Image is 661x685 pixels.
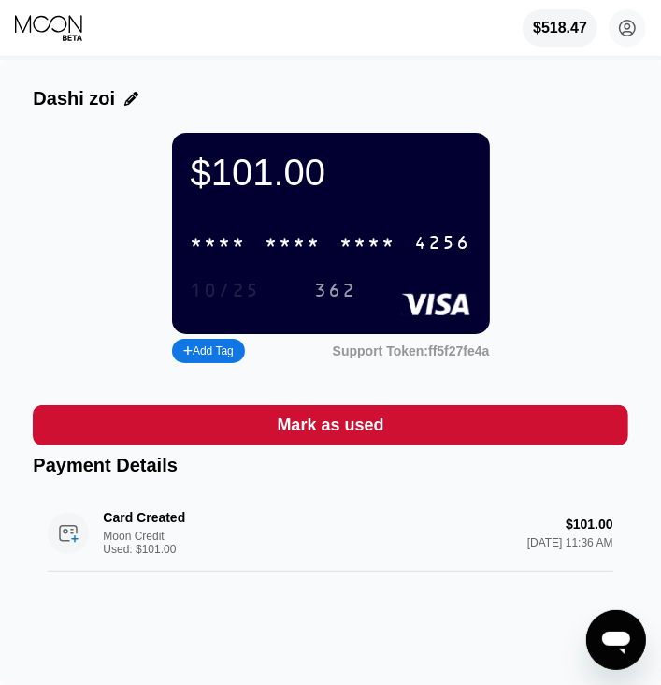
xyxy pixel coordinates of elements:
div: 362 [315,281,357,302]
div: Add Tag [172,339,245,363]
div: Mark as used [277,415,383,436]
div: Mark as used [33,405,627,445]
div: 362 [301,275,371,306]
div: 10/25 [177,275,275,306]
div: Dashi zoi [33,88,115,109]
iframe: Button to launch messaging window [586,610,646,670]
div: 4256 [415,233,471,255]
div: 10/25 [191,281,261,302]
div: Add Tag [183,344,234,357]
div: Payment Details [33,455,627,476]
div: Support Token:ff5f27fe4a [333,343,490,358]
div: $101.00 [191,152,471,194]
div: $518.47 [533,20,587,36]
div: $518.47 [523,9,597,47]
div: Support Token: ff5f27fe4a [333,343,490,358]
